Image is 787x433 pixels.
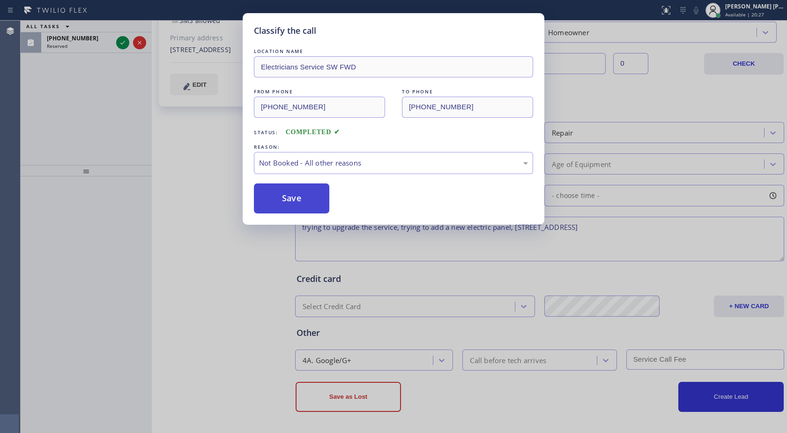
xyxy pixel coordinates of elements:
[402,87,533,97] div: TO PHONE
[254,97,385,118] input: From phone
[254,129,278,136] span: Status:
[254,183,329,213] button: Save
[286,129,340,136] span: COMPLETED
[254,46,533,56] div: LOCATION NAME
[259,158,528,168] div: Not Booked - All other reasons
[254,24,316,37] h5: Classify the call
[402,97,533,118] input: To phone
[254,142,533,152] div: REASON:
[254,87,385,97] div: FROM PHONE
